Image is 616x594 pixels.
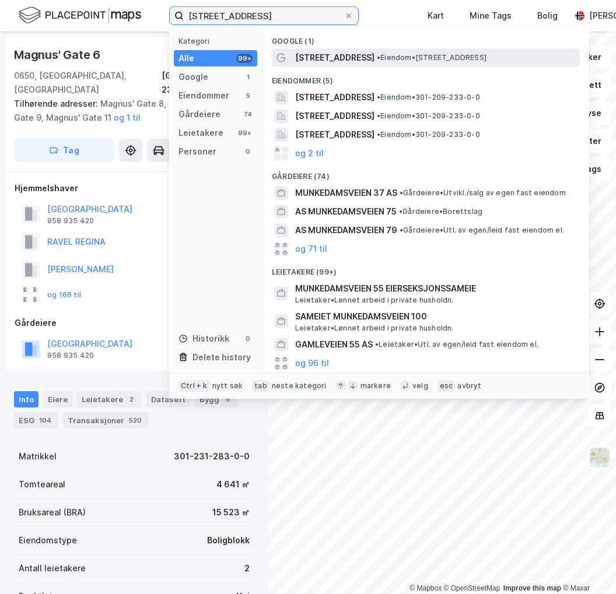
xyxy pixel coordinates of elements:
[15,316,254,330] div: Gårdeiere
[63,412,149,428] div: Transaksjoner
[19,561,86,575] div: Antall leietakere
[14,97,245,125] div: Magnus' Gate 8, [PERSON_NAME]' Gate 9, Magnus' Gate 11
[19,505,86,519] div: Bruksareal (BRA)
[400,188,403,197] span: •
[295,90,374,104] span: [STREET_ADDRESS]
[537,9,558,23] div: Bolig
[37,414,54,426] div: 104
[400,226,564,235] span: Gårdeiere • Utl. av egen/leid fast eiendom el.
[412,381,428,391] div: velg
[125,393,137,405] div: 2
[295,356,329,370] button: og 96 til
[178,332,229,346] div: Historikk
[43,391,72,407] div: Eiere
[178,51,194,65] div: Alle
[295,205,397,219] span: AS MUNKEDAMSVEIEN 75
[252,380,269,392] div: tab
[295,282,575,296] span: MUNKEDAMSVEIEN 55 EIERSEKSJONSSAMEIE
[212,505,250,519] div: 15 523 ㎡
[295,51,374,65] span: [STREET_ADDRESS]
[19,5,141,26] img: logo.f888ab2527a4732fd821a326f86c7f29.svg
[377,111,480,121] span: Eiendom • 301-209-233-0-0
[409,584,442,592] a: Mapbox
[589,447,611,469] img: Z
[162,69,254,97] div: [GEOGRAPHIC_DATA], 231/283
[236,128,253,138] div: 99+
[295,310,575,324] span: SAMEIET MUNKEDAMSVEIEN 100
[272,381,327,391] div: neste kategori
[375,340,538,349] span: Leietaker • Utl. av egen/leid fast eiendom el.
[360,381,391,391] div: markere
[377,53,380,62] span: •
[146,391,190,407] div: Datasett
[262,163,589,184] div: Gårdeiere (74)
[295,146,324,160] button: og 2 til
[47,216,94,226] div: 958 935 420
[377,93,380,101] span: •
[14,139,114,162] button: Tag
[295,324,454,333] span: Leietaker • Lønnet arbeid i private husholdn.
[178,145,216,159] div: Personer
[222,393,233,405] div: 5
[216,477,250,491] div: 4 641 ㎡
[558,538,616,594] iframe: Chat Widget
[377,53,487,62] span: Eiendom • [STREET_ADDRESS]
[243,147,253,156] div: 0
[375,340,379,349] span: •
[262,27,589,48] div: Google (1)
[243,91,253,100] div: 5
[178,89,229,103] div: Eiendommer
[77,391,142,407] div: Leietakere
[437,380,456,392] div: esc
[295,109,374,123] span: [STREET_ADDRESS]
[15,181,254,195] div: Hjemmelshaver
[295,296,454,305] span: Leietaker • Lønnet arbeid i private husholdn.
[400,188,566,198] span: Gårdeiere • Utvikl./salg av egen fast eiendom
[14,69,162,97] div: 0650, [GEOGRAPHIC_DATA], [GEOGRAPHIC_DATA]
[377,93,480,102] span: Eiendom • 301-209-233-0-0
[400,226,403,234] span: •
[14,45,103,64] div: Magnus' Gate 6
[207,533,250,547] div: Boligblokk
[127,414,144,426] div: 520
[377,130,480,139] span: Eiendom • 301-209-233-0-0
[243,334,253,343] div: 0
[457,381,481,391] div: avbryt
[262,67,589,88] div: Eiendommer (5)
[178,107,220,121] div: Gårdeiere
[47,351,94,360] div: 958 935 420
[178,126,223,140] div: Leietakere
[174,449,250,463] div: 301-231-283-0-0
[295,223,397,237] span: AS MUNKEDAMSVEIEN 79
[14,412,58,428] div: ESG
[243,72,253,82] div: 1
[178,37,257,45] div: Kategori
[444,584,501,592] a: OpenStreetMap
[428,9,444,23] div: Kart
[243,110,253,119] div: 74
[19,533,77,547] div: Eiendomstype
[212,381,243,391] div: nytt søk
[377,111,380,120] span: •
[244,561,250,575] div: 2
[195,391,238,407] div: Bygg
[377,130,380,139] span: •
[178,70,208,84] div: Google
[14,99,100,108] span: Tilhørende adresser:
[19,449,57,463] div: Matrikkel
[184,7,344,24] input: Søk på adresse, matrikkel, gårdeiere, leietakere eller personer
[295,128,374,142] span: [STREET_ADDRESS]
[236,54,253,63] div: 99+
[399,207,482,216] span: Gårdeiere • Borettslag
[503,584,561,592] a: Improve this map
[178,380,210,392] div: Ctrl + k
[295,186,397,200] span: MUNKEDAMSVEIEN 37 AS
[295,338,373,352] span: GAMLEVEIEN 55 AS
[399,207,402,216] span: •
[295,242,327,256] button: og 71 til
[470,9,512,23] div: Mine Tags
[19,477,65,491] div: Tomteareal
[192,350,251,364] div: Delete history
[14,391,38,407] div: Info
